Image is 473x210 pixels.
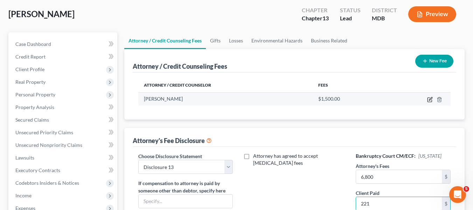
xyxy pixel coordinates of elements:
[8,9,75,19] span: [PERSON_NAME]
[247,32,307,49] a: Environmental Hazards
[372,6,397,14] div: District
[133,136,212,145] div: Attorney's Fee Disclosure
[10,50,117,63] a: Credit Report
[408,6,456,22] button: Preview
[356,189,380,197] label: Client Paid
[15,167,60,173] span: Executory Contracts
[302,14,329,22] div: Chapter
[356,153,451,160] h6: Bankruptcy Court CM/ECF:
[318,96,340,102] span: $1,500.00
[418,153,441,159] span: [US_STATE]
[10,126,117,139] a: Unsecured Priority Claims
[10,164,117,177] a: Executory Contracts
[10,114,117,126] a: Secured Claims
[138,153,202,160] label: Choose Disclosure Statement
[124,32,206,49] a: Attorney / Credit Counseling Fees
[302,6,329,14] div: Chapter
[10,139,117,151] a: Unsecured Nonpriority Claims
[206,32,225,49] a: Gifts
[356,170,442,183] input: 0.00
[15,180,79,186] span: Codebtors Insiders & Notices
[15,155,34,161] span: Lawsuits
[340,6,361,14] div: Status
[144,82,211,88] span: Attorney / Credit Counselor
[10,38,117,50] a: Case Dashboard
[318,82,328,88] span: Fees
[322,15,329,21] span: 13
[15,79,46,85] span: Real Property
[15,54,46,60] span: Credit Report
[442,170,450,183] div: $
[253,153,318,166] span: Attorney has agreed to accept [MEDICAL_DATA] fees
[15,92,55,97] span: Personal Property
[15,142,82,148] span: Unsecured Nonpriority Claims
[307,32,352,49] a: Business Related
[15,66,44,72] span: Client Profile
[15,117,49,123] span: Secured Claims
[15,41,51,47] span: Case Dashboard
[133,62,227,70] div: Attorney / Credit Counseling Fees
[139,195,233,208] input: Specify...
[15,192,32,198] span: Income
[138,179,233,194] label: If compensation to attorney is paid by someone other than debtor, specify here
[464,186,469,192] span: 5
[372,14,397,22] div: MDB
[10,151,117,164] a: Lawsuits
[356,162,389,170] label: Attorney's Fees
[15,129,73,135] span: Unsecured Priority Claims
[415,55,453,68] button: New Fee
[144,96,183,102] span: [PERSON_NAME]
[10,101,117,114] a: Property Analysis
[225,32,247,49] a: Losses
[340,14,361,22] div: Lead
[449,186,466,203] iframe: Intercom live chat
[15,104,54,110] span: Property Analysis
